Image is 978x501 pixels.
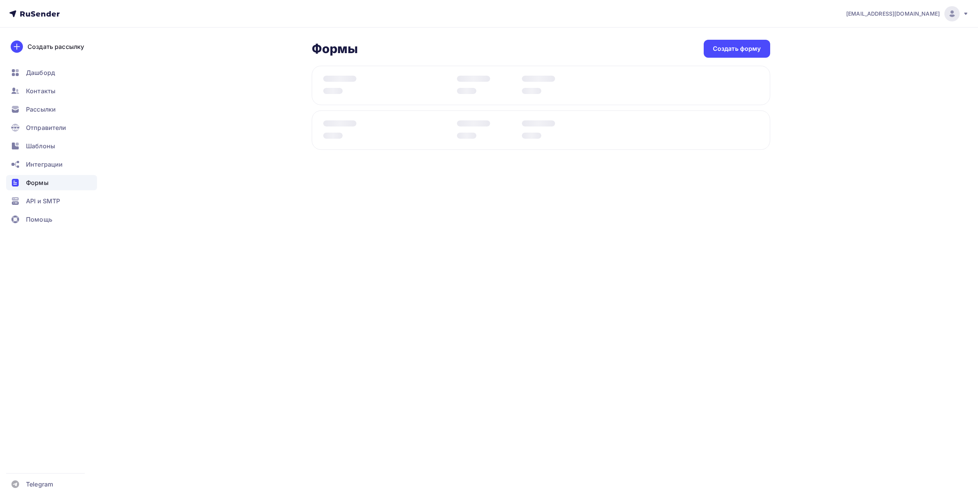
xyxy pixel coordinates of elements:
a: Дашборд [6,65,97,80]
span: Отправители [26,123,66,132]
a: Формы [6,175,97,190]
a: Шаблоны [6,138,97,154]
span: API и SMTP [26,196,60,206]
a: Рассылки [6,102,97,117]
span: Рассылки [26,105,56,114]
div: Создать форму [713,44,761,53]
span: Дашборд [26,68,55,77]
span: Интеграции [26,160,63,169]
h2: Формы [312,41,358,57]
a: Отправители [6,120,97,135]
span: Telegram [26,480,53,489]
span: [EMAIL_ADDRESS][DOMAIN_NAME] [846,10,940,18]
a: Контакты [6,83,97,99]
span: Контакты [26,86,55,96]
div: Создать рассылку [28,42,84,51]
span: Шаблоны [26,141,55,151]
span: Формы [26,178,49,187]
a: [EMAIL_ADDRESS][DOMAIN_NAME] [846,6,969,21]
span: Помощь [26,215,52,224]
